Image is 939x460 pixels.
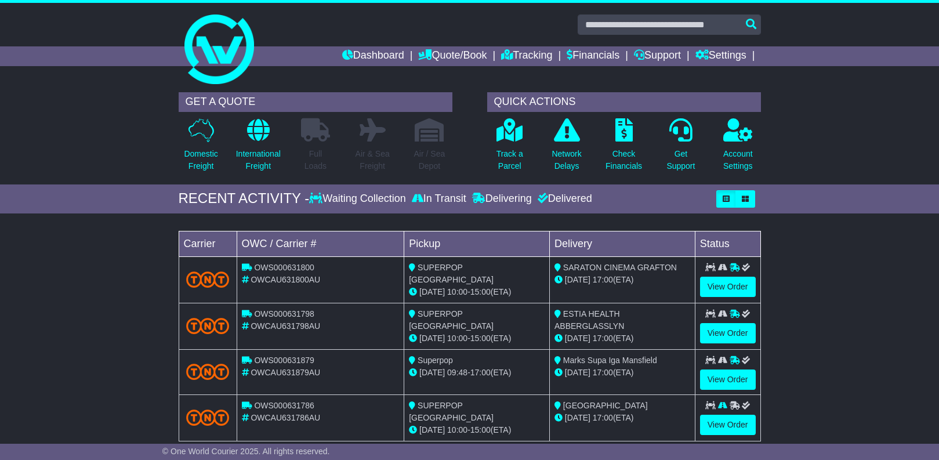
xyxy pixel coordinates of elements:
p: Check Financials [606,148,642,172]
a: AccountSettings [723,118,753,179]
a: Financials [567,46,619,66]
span: 15:00 [470,334,491,343]
span: OWCAU631798AU [251,321,320,331]
span: [DATE] [565,334,590,343]
p: Air / Sea Depot [414,148,445,172]
a: View Order [700,277,756,297]
div: (ETA) [554,367,690,379]
span: OWS000631798 [254,309,314,318]
p: Track a Parcel [496,148,523,172]
td: Status [695,231,760,256]
div: Delivering [469,193,535,205]
img: TNT_Domestic.png [186,364,230,379]
span: ESTIA HEALTH ABBERGLASSLYN [554,309,624,331]
span: Superpop [418,356,453,365]
a: View Order [700,415,756,435]
a: Support [634,46,681,66]
span: 17:00 [593,334,613,343]
div: - (ETA) [409,332,545,345]
span: OWCAU631800AU [251,275,320,284]
span: SUPERPOP [GEOGRAPHIC_DATA] [409,309,494,331]
span: 15:00 [470,287,491,296]
a: Quote/Book [418,46,487,66]
a: NetworkDelays [551,118,582,179]
p: Get Support [666,148,695,172]
span: [DATE] [419,425,445,434]
span: 10:00 [447,425,467,434]
span: 17:00 [593,368,613,377]
div: GET A QUOTE [179,92,452,112]
div: (ETA) [554,412,690,424]
a: View Order [700,323,756,343]
span: 10:00 [447,334,467,343]
span: 17:00 [470,368,491,377]
div: QUICK ACTIONS [487,92,761,112]
div: (ETA) [554,332,690,345]
span: [DATE] [419,334,445,343]
p: Network Delays [552,148,581,172]
a: DomesticFreight [183,118,218,179]
a: Track aParcel [496,118,524,179]
span: [DATE] [419,368,445,377]
span: 09:48 [447,368,467,377]
p: Domestic Freight [184,148,217,172]
span: OWCAU631786AU [251,413,320,422]
td: Pickup [404,231,550,256]
span: OWCAU631879AU [251,368,320,377]
span: [DATE] [565,368,590,377]
span: 10:00 [447,287,467,296]
p: Full Loads [301,148,330,172]
div: - (ETA) [409,424,545,436]
a: View Order [700,370,756,390]
td: OWC / Carrier # [237,231,404,256]
img: TNT_Domestic.png [186,271,230,287]
div: In Transit [409,193,469,205]
a: Settings [695,46,746,66]
td: Delivery [549,231,695,256]
span: 17:00 [593,413,613,422]
img: TNT_Domestic.png [186,318,230,334]
div: Waiting Collection [309,193,408,205]
span: Marks Supa Iga Mansfield [563,356,657,365]
span: SUPERPOP [GEOGRAPHIC_DATA] [409,401,494,422]
p: Account Settings [723,148,753,172]
a: GetSupport [666,118,695,179]
span: 15:00 [470,425,491,434]
span: SUPERPOP [GEOGRAPHIC_DATA] [409,263,494,284]
span: SARATON CINEMA GRAFTON [563,263,677,272]
div: - (ETA) [409,286,545,298]
span: 17:00 [593,275,613,284]
img: TNT_Domestic.png [186,410,230,425]
span: [DATE] [419,287,445,296]
span: OWS000631879 [254,356,314,365]
span: OWS000631800 [254,263,314,272]
div: Delivered [535,193,592,205]
div: (ETA) [554,274,690,286]
span: © One World Courier 2025. All rights reserved. [162,447,330,456]
a: CheckFinancials [605,118,643,179]
p: Air & Sea Freight [356,148,390,172]
span: [GEOGRAPHIC_DATA] [563,401,648,410]
a: Dashboard [342,46,404,66]
span: [DATE] [565,275,590,284]
a: Tracking [501,46,552,66]
div: RECENT ACTIVITY - [179,190,310,207]
a: InternationalFreight [235,118,281,179]
td: Carrier [179,231,237,256]
span: OWS000631786 [254,401,314,410]
div: - (ETA) [409,367,545,379]
span: [DATE] [565,413,590,422]
p: International Freight [236,148,281,172]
